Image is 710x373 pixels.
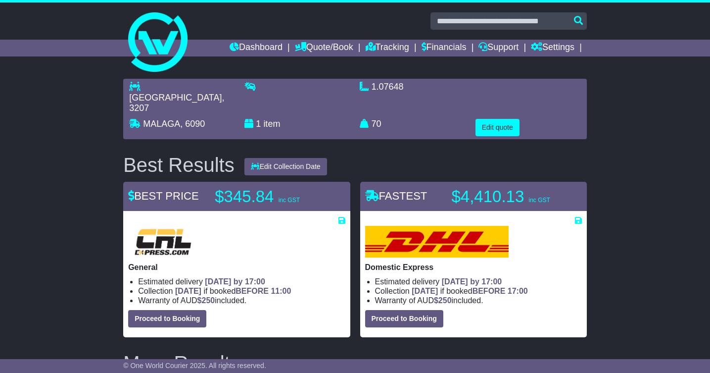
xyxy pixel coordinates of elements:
span: , 3207 [129,93,224,113]
span: [DATE] by 17:00 [205,277,265,286]
span: FASTEST [365,190,427,202]
button: Edit Collection Date [244,158,327,175]
img: CRL: General [128,226,197,258]
li: Warranty of AUD included. [138,296,345,305]
a: Quote/Book [295,40,353,56]
span: 17:00 [508,287,528,295]
p: $4,410.13 [452,187,575,207]
li: Estimated delivery [375,277,582,286]
span: 1 [256,119,261,129]
li: Collection [138,286,345,296]
span: 250 [438,296,452,305]
span: inc GST [279,197,300,204]
span: BEFORE [473,287,506,295]
span: MALAGA [143,119,180,129]
span: 250 [202,296,215,305]
span: , 6090 [180,119,205,129]
a: Support [478,40,519,56]
span: $ [434,296,452,305]
a: Financials [422,40,467,56]
span: $ [197,296,215,305]
span: [DATE] by 17:00 [442,277,502,286]
span: [DATE] [175,287,201,295]
span: 1.07648 [372,82,404,92]
a: Settings [531,40,574,56]
span: [GEOGRAPHIC_DATA] [129,93,222,103]
span: if booked [412,287,527,295]
span: [DATE] [412,287,438,295]
p: General [128,263,345,272]
p: Domestic Express [365,263,582,272]
a: Dashboard [230,40,283,56]
img: DHL: Domestic Express [365,226,509,258]
li: Estimated delivery [138,277,345,286]
span: BEST PRICE [128,190,198,202]
span: 70 [372,119,381,129]
li: Warranty of AUD included. [375,296,582,305]
span: 11:00 [271,287,291,295]
div: Best Results [118,154,239,176]
span: if booked [175,287,291,295]
li: Collection [375,286,582,296]
span: item [263,119,280,129]
span: inc GST [528,197,550,204]
a: Tracking [366,40,409,56]
button: Edit quote [475,119,520,136]
span: BEFORE [236,287,269,295]
p: $345.84 [215,187,338,207]
button: Proceed to Booking [365,310,443,327]
span: © One World Courier 2025. All rights reserved. [123,362,266,370]
button: Proceed to Booking [128,310,206,327]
